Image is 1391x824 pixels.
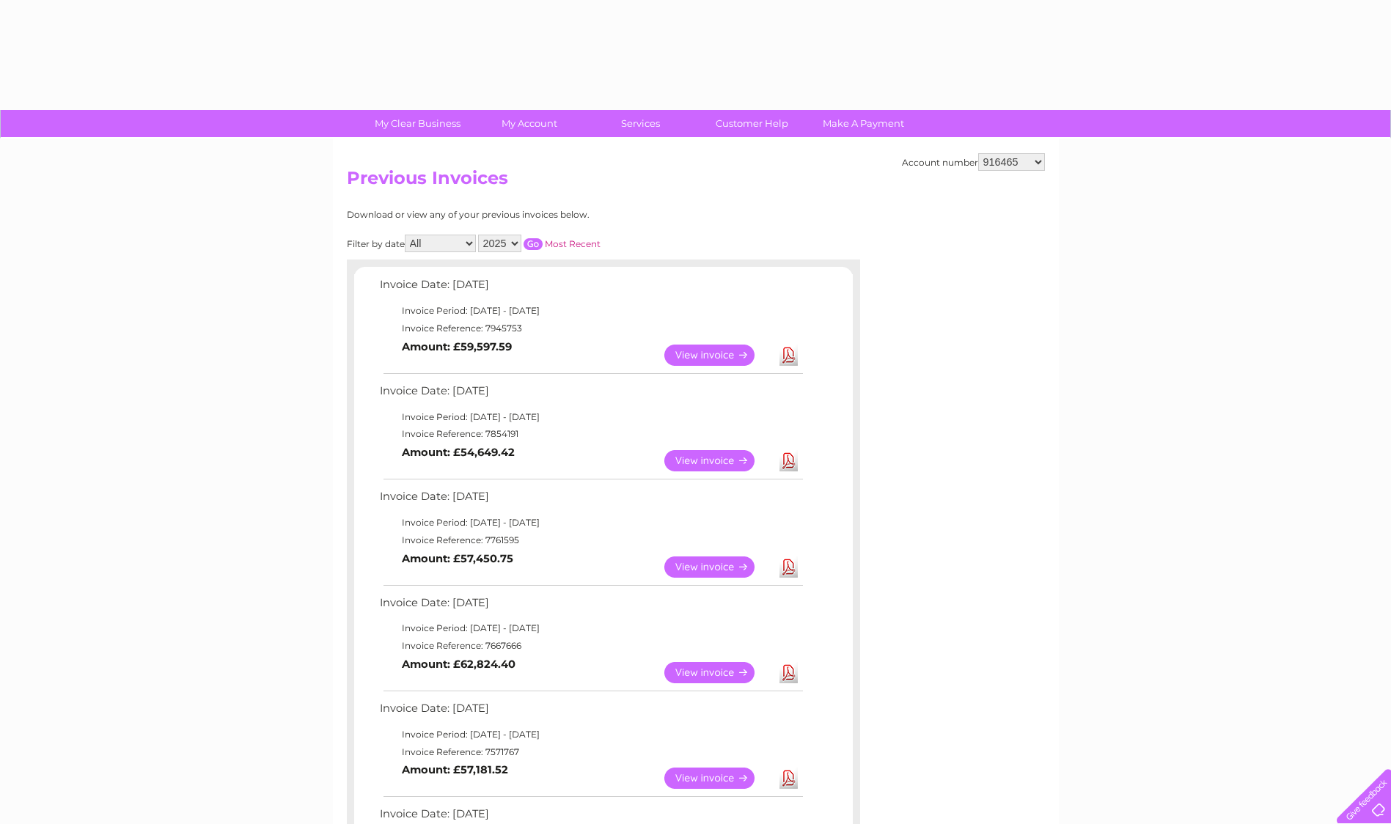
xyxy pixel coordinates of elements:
[347,235,732,252] div: Filter by date
[376,408,805,426] td: Invoice Period: [DATE] - [DATE]
[779,450,798,471] a: Download
[376,637,805,655] td: Invoice Reference: 7667666
[376,275,805,302] td: Invoice Date: [DATE]
[779,556,798,578] a: Download
[902,153,1045,171] div: Account number
[664,345,772,366] a: View
[376,514,805,531] td: Invoice Period: [DATE] - [DATE]
[664,768,772,789] a: View
[402,658,515,671] b: Amount: £62,824.40
[469,110,590,137] a: My Account
[376,619,805,637] td: Invoice Period: [DATE] - [DATE]
[357,110,478,137] a: My Clear Business
[664,450,772,471] a: View
[347,168,1045,196] h2: Previous Invoices
[376,487,805,514] td: Invoice Date: [DATE]
[376,726,805,743] td: Invoice Period: [DATE] - [DATE]
[376,593,805,620] td: Invoice Date: [DATE]
[779,768,798,789] a: Download
[376,381,805,408] td: Invoice Date: [DATE]
[664,556,772,578] a: View
[402,552,513,565] b: Amount: £57,450.75
[376,699,805,726] td: Invoice Date: [DATE]
[347,210,732,220] div: Download or view any of your previous invoices below.
[664,662,772,683] a: View
[376,743,805,761] td: Invoice Reference: 7571767
[779,345,798,366] a: Download
[691,110,812,137] a: Customer Help
[376,531,805,549] td: Invoice Reference: 7761595
[376,302,805,320] td: Invoice Period: [DATE] - [DATE]
[402,446,515,459] b: Amount: £54,649.42
[779,662,798,683] a: Download
[402,340,512,353] b: Amount: £59,597.59
[580,110,701,137] a: Services
[402,763,508,776] b: Amount: £57,181.52
[376,320,805,337] td: Invoice Reference: 7945753
[545,238,601,249] a: Most Recent
[803,110,924,137] a: Make A Payment
[376,425,805,443] td: Invoice Reference: 7854191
